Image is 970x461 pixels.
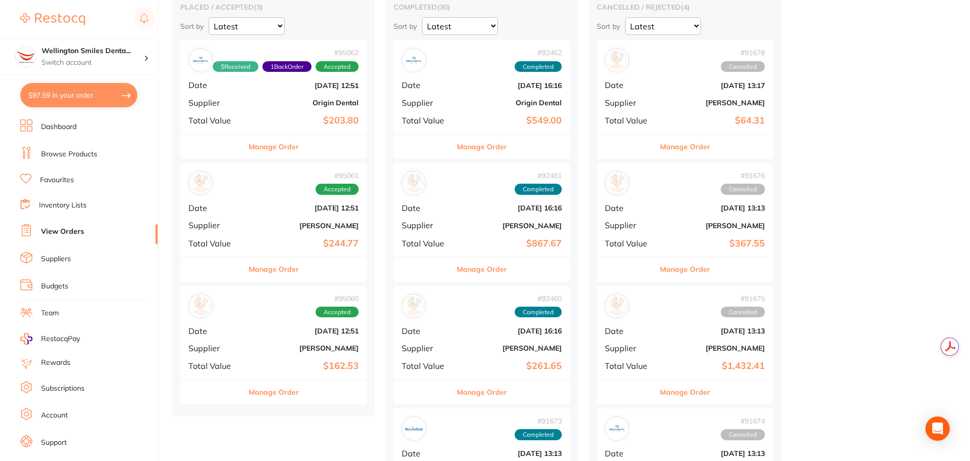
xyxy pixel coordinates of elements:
[457,135,507,159] button: Manage Order
[460,449,562,457] b: [DATE] 13:13
[20,83,137,107] button: $97.59 in your order
[457,380,507,404] button: Manage Order
[402,221,452,230] span: Supplier
[251,238,359,249] b: $244.77
[188,116,243,125] span: Total Value
[41,334,80,344] span: RestocqPay
[213,61,258,72] span: Received
[20,13,85,25] img: Restocq Logo
[20,333,80,345] a: RestocqPay
[605,203,655,213] span: Date
[721,61,765,72] span: Cancelled
[262,61,312,72] span: Back orders
[664,327,765,335] b: [DATE] 13:13
[402,239,452,248] span: Total Value
[402,80,452,90] span: Date
[515,295,562,303] span: # 92460
[460,238,562,249] b: $867.67
[41,438,67,448] a: Support
[180,163,367,282] div: Henry Schein Halas#95061AcceptedDate[DATE] 12:51Supplier[PERSON_NAME]Total Value$244.77Manage Order
[402,98,452,107] span: Supplier
[20,8,85,31] a: Restocq Logo
[721,172,765,180] span: # 91676
[721,49,765,57] span: # 91678
[515,184,562,195] span: Completed
[316,295,359,303] span: # 95060
[191,174,210,193] img: Henry Schein Halas
[41,358,70,368] a: Rewards
[460,361,562,371] b: $261.65
[605,239,655,248] span: Total Value
[191,297,210,316] img: Adam Dental
[402,449,452,458] span: Date
[42,46,144,56] h4: Wellington Smiles Dental
[251,115,359,126] b: $203.80
[20,333,32,345] img: RestocqPay
[180,22,204,31] p: Sort by
[251,204,359,212] b: [DATE] 12:51
[188,80,243,90] span: Date
[597,22,620,31] p: Sort by
[664,238,765,249] b: $367.55
[664,361,765,371] b: $1,432.41
[249,380,299,404] button: Manage Order
[515,307,562,318] span: Completed
[721,184,765,195] span: Cancelled
[460,344,562,352] b: [PERSON_NAME]
[251,222,359,230] b: [PERSON_NAME]
[316,172,359,180] span: # 95061
[460,327,562,335] b: [DATE] 16:16
[460,115,562,126] b: $549.00
[607,297,627,316] img: Henry Schein Halas
[41,122,76,132] a: Dashboard
[607,51,627,70] img: Adam Dental
[515,417,562,425] span: # 91673
[188,203,243,213] span: Date
[251,99,359,107] b: Origin Dental
[402,116,452,125] span: Total Value
[605,326,655,336] span: Date
[41,281,68,291] a: Budgets
[721,295,765,303] span: # 91675
[40,175,74,185] a: Favourites
[660,380,710,404] button: Manage Order
[251,81,359,90] b: [DATE] 12:51
[664,344,765,352] b: [PERSON_NAME]
[213,49,359,57] span: # 95062
[664,449,765,457] b: [DATE] 13:13
[251,327,359,335] b: [DATE] 12:51
[191,51,210,70] img: Origin Dental
[402,361,452,370] span: Total Value
[605,221,655,230] span: Supplier
[660,135,710,159] button: Manage Order
[721,307,765,318] span: Cancelled
[660,257,710,281] button: Manage Order
[16,47,36,67] img: Wellington Smiles Dental
[605,361,655,370] span: Total Value
[402,344,452,353] span: Supplier
[180,3,367,12] h2: placed / accepted ( 3 )
[316,61,359,72] span: Accepted
[605,344,655,353] span: Supplier
[316,184,359,195] span: Accepted
[39,200,87,211] a: Inventory Lists
[460,204,562,212] b: [DATE] 16:16
[41,308,59,318] a: Team
[188,98,243,107] span: Supplier
[605,449,655,458] span: Date
[251,361,359,371] b: $162.53
[664,204,765,212] b: [DATE] 13:13
[664,222,765,230] b: [PERSON_NAME]
[394,3,570,12] h2: completed ( 30 )
[404,51,423,70] img: Origin Dental
[404,174,423,193] img: Henry Schein Halas
[41,384,85,394] a: Subscriptions
[394,22,417,31] p: Sort by
[515,429,562,440] span: Completed
[41,149,97,159] a: Browse Products
[41,227,84,237] a: View Orders
[249,135,299,159] button: Manage Order
[457,257,507,281] button: Manage Order
[188,344,243,353] span: Supplier
[188,239,243,248] span: Total Value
